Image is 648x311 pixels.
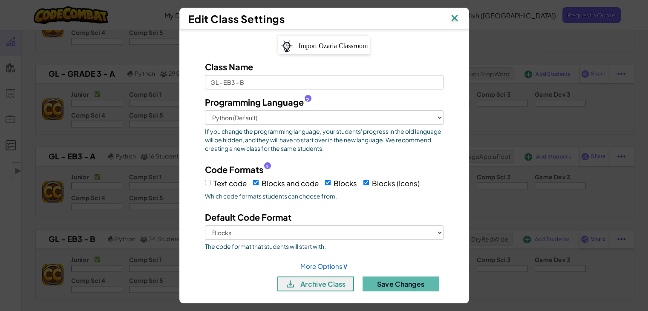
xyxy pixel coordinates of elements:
span: ? [265,164,269,171]
span: Text code [213,179,247,188]
img: IconClose.svg [449,12,460,25]
span: Blocks [334,179,357,188]
img: IconArchive.svg [285,279,296,289]
input: Text code [205,180,210,185]
span: ∨ [343,261,348,271]
span: Blocks (Icons) [372,179,420,188]
span: If you change the programming language, your students' progress in the old language will be hidde... [205,127,444,153]
span: Import Ozaria Classroom [299,42,368,49]
span: The code format that students will start with. [205,242,444,251]
span: Programming Language [205,96,304,108]
input: Blocks [325,180,331,185]
span: Blocks and code [262,179,319,188]
img: ozaria-logo.png [280,40,293,52]
a: More Options [300,262,348,270]
button: Save Changes [363,276,439,291]
span: Which code formats students can choose from. [205,192,444,200]
span: Default Code Format [205,212,291,222]
input: Blocks and code [253,180,259,185]
span: Code Formats [205,163,263,176]
input: Blocks (Icons) [363,180,369,185]
button: archive class [277,276,354,291]
span: Class Name [205,61,253,72]
span: Edit Class Settings [188,12,285,25]
span: ? [306,97,309,104]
